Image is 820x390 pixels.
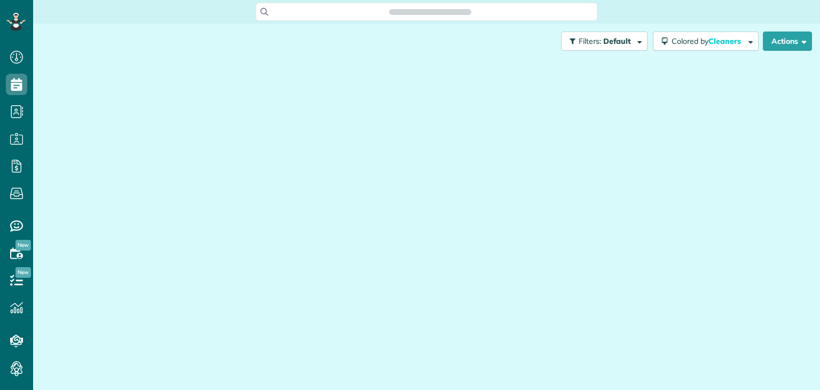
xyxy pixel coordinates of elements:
span: New [15,240,31,251]
button: Actions [763,32,812,51]
span: Default [603,36,632,46]
span: Filters: [579,36,601,46]
span: New [15,267,31,278]
a: Filters: Default [556,32,648,51]
button: Colored byCleaners [653,32,759,51]
span: Colored by [672,36,745,46]
button: Filters: Default [561,32,648,51]
span: Cleaners [708,36,743,46]
span: Search ZenMaid… [400,6,460,17]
